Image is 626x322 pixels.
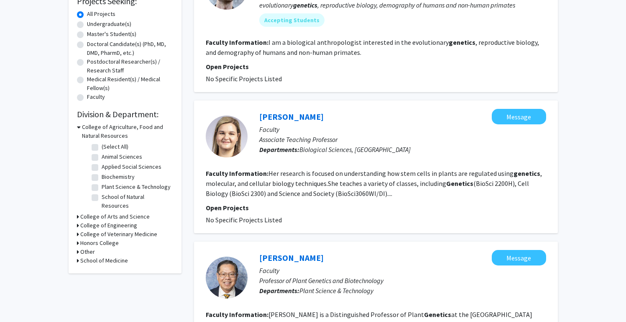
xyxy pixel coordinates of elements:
label: Medical Resident(s) / Medical Fellow(s) [87,75,173,93]
h3: College of Arts and Science [80,212,150,221]
a: [PERSON_NAME] [259,111,324,122]
b: Faculty Information: [206,310,268,319]
fg-read-more: Her research is focused on understanding how stem cells in plants are regulated using , molecular... [206,169,542,198]
p: Open Projects [206,62,546,72]
label: Doctoral Candidate(s) (PhD, MD, DMD, PharmD, etc.) [87,40,173,57]
label: Postdoctoral Researcher(s) / Research Staff [87,57,173,75]
h3: College of Agriculture, Food and Natural Resources [82,123,173,140]
label: Faculty [87,93,105,101]
b: Faculty Information: [206,38,268,46]
span: Biological Sciences, [GEOGRAPHIC_DATA] [299,145,411,154]
b: genetics [514,169,540,178]
b: genetics [293,1,317,9]
b: genetics [449,38,475,46]
span: No Specific Projects Listed [206,216,282,224]
label: Undergraduate(s) [87,20,131,28]
label: Applied Social Sciences [102,162,161,171]
label: All Projects [87,10,115,18]
label: (Select All) [102,142,128,151]
span: Plant Science & Technology [299,286,373,295]
p: Professor of Plant Genetics and Biotechnology [259,276,546,286]
b: Departments: [259,145,299,154]
label: Plant Science & Technology [102,183,171,191]
span: No Specific Projects Listed [206,75,282,83]
p: Associate Teaching Professor [259,134,546,144]
iframe: Chat [6,284,36,316]
h2: Division & Department: [77,109,173,119]
b: Genetics [446,179,473,188]
a: [PERSON_NAME] [259,252,324,263]
mat-chip: Accepting Students [259,13,324,27]
h3: School of Medicine [80,256,128,265]
b: Genetics [424,310,451,319]
p: Open Projects [206,203,546,213]
button: Message Amanda Durbak [492,109,546,124]
button: Message Henry Nguyen [492,250,546,265]
p: Faculty [259,124,546,134]
p: Faculty [259,265,546,276]
b: Faculty Information: [206,169,268,178]
h3: Other [80,247,95,256]
h3: College of Engineering [80,221,137,230]
label: School of Natural Resources [102,193,171,210]
fg-read-more: I am a biological anthropologist interested in the evolutionary , reproductive biology, and demog... [206,38,539,57]
h3: Honors College [80,239,119,247]
b: Departments: [259,286,299,295]
label: Animal Sciences [102,152,142,161]
h3: College of Veterinary Medicine [80,230,157,239]
label: Biochemistry [102,173,135,181]
label: Master's Student(s) [87,30,136,39]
